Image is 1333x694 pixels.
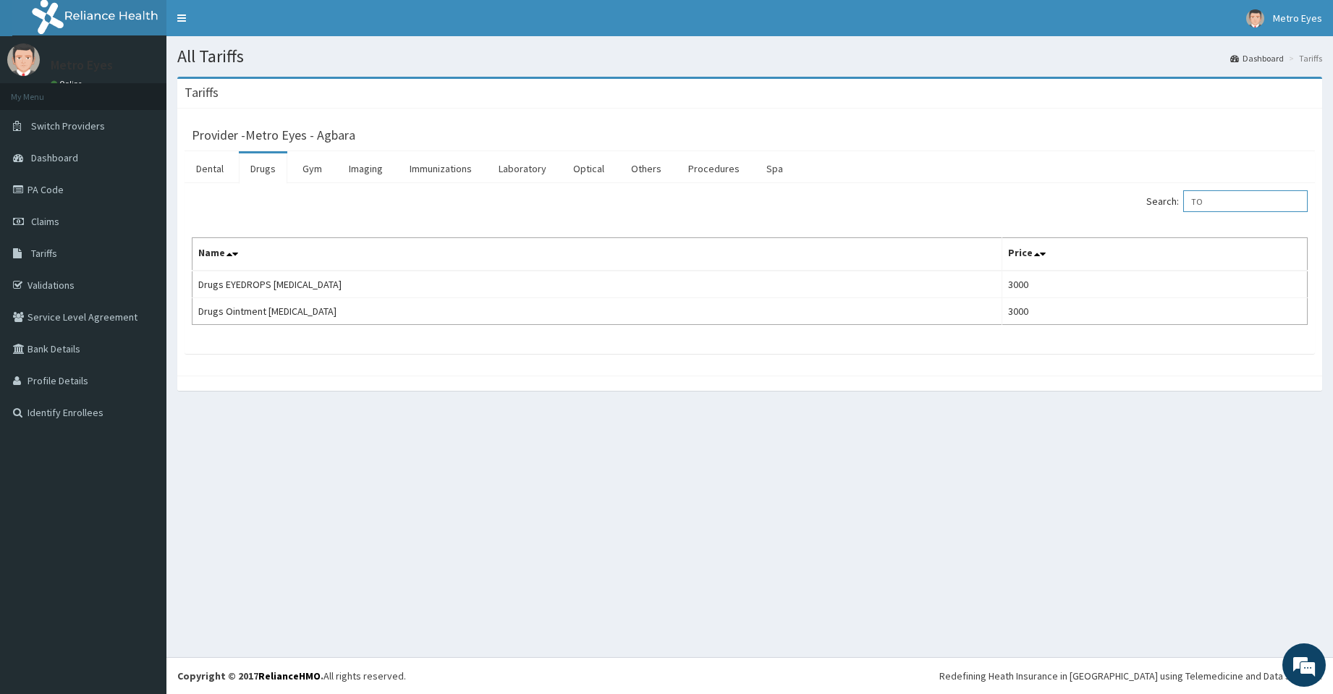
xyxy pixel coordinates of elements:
div: Chat with us now [75,81,243,100]
a: Drugs [239,153,287,184]
textarea: Type your message and hit 'Enter' [7,395,276,446]
footer: All rights reserved. [166,657,1333,694]
a: Dental [185,153,235,184]
a: Online [51,79,85,89]
a: Procedures [677,153,751,184]
a: Imaging [337,153,394,184]
span: We're online! [84,182,200,329]
td: Drugs Ointment [MEDICAL_DATA] [192,298,1002,325]
a: Dashboard [1230,52,1284,64]
img: d_794563401_company_1708531726252_794563401 [27,72,59,109]
div: Redefining Heath Insurance in [GEOGRAPHIC_DATA] using Telemedicine and Data Science! [939,669,1322,683]
h1: All Tariffs [177,47,1322,66]
h3: Tariffs [185,86,219,99]
a: Optical [562,153,616,184]
span: Metro Eyes [1273,12,1322,25]
img: User Image [7,43,40,76]
strong: Copyright © 2017 . [177,669,323,682]
span: Tariffs [31,247,57,260]
span: Claims [31,215,59,228]
a: Immunizations [398,153,483,184]
li: Tariffs [1285,52,1322,64]
span: Switch Providers [31,119,105,132]
span: Dashboard [31,151,78,164]
a: Laboratory [487,153,558,184]
a: Others [619,153,673,184]
input: Search: [1183,190,1308,212]
a: Spa [755,153,795,184]
img: User Image [1246,9,1264,27]
a: RelianceHMO [258,669,321,682]
td: 3000 [1002,298,1308,325]
a: Gym [291,153,334,184]
td: 3000 [1002,271,1308,298]
p: Metro Eyes [51,59,113,72]
div: Minimize live chat window [237,7,272,42]
h3: Provider - Metro Eyes - Agbara [192,129,355,142]
th: Price [1002,238,1308,271]
label: Search: [1146,190,1308,212]
th: Name [192,238,1002,271]
td: Drugs EYEDROPS [MEDICAL_DATA] [192,271,1002,298]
